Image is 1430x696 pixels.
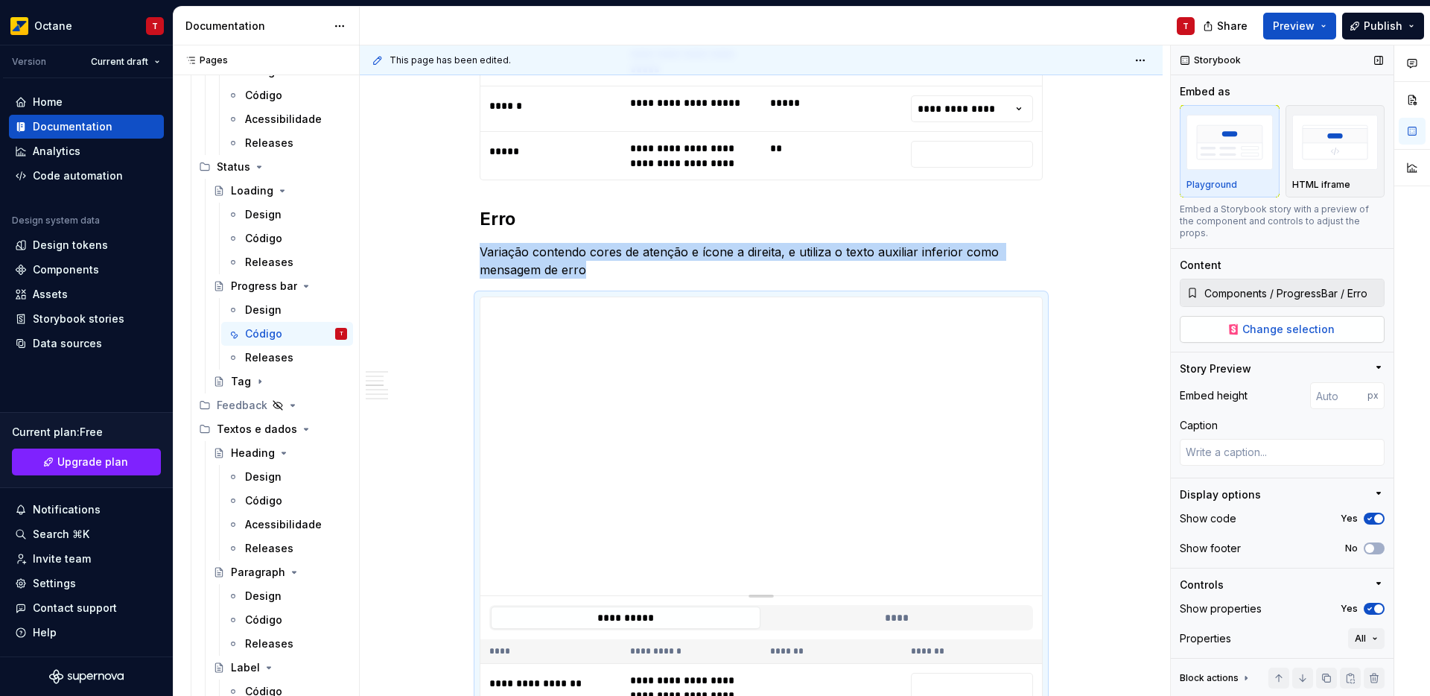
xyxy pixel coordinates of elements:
[1292,115,1379,169] img: placeholder
[33,502,101,517] div: Notifications
[221,632,353,656] a: Releases
[480,208,515,230] strong: Erro
[1263,13,1336,39] button: Preview
[91,56,148,68] span: Current draft
[179,54,228,66] div: Pages
[1195,13,1257,39] button: Share
[1217,19,1248,34] span: Share
[221,298,353,322] a: Design
[9,282,164,306] a: Assets
[245,88,282,103] div: Código
[217,422,297,437] div: Textos e dados
[9,596,164,620] button: Contact support
[245,136,293,151] div: Releases
[245,231,282,246] div: Código
[340,326,343,341] div: T
[217,398,267,413] div: Feedback
[245,517,322,532] div: Acessibilidade
[12,425,161,440] div: Current plan : Free
[9,90,164,114] a: Home
[221,107,353,131] a: Acessibilidade
[231,565,285,580] div: Paragraph
[1367,390,1379,402] p: px
[480,243,1043,279] p: Variação contendo cores de atenção e ícone a direita, e utiliza o texto auxiliar inferior como me...
[1355,633,1366,645] span: All
[1348,628,1385,649] button: All
[9,332,164,355] a: Data sources
[245,303,282,317] div: Design
[217,159,250,174] div: Status
[207,656,353,680] a: Label
[1341,603,1358,615] label: Yes
[221,346,353,370] a: Releases
[152,20,158,32] div: T
[9,307,164,331] a: Storybook stories
[1180,631,1231,646] div: Properties
[1180,668,1252,689] div: Block actions
[221,250,353,274] a: Releases
[245,112,322,127] div: Acessibilidade
[84,51,167,72] button: Current draft
[1273,19,1315,34] span: Preview
[193,393,353,417] div: Feedback
[1180,487,1261,502] div: Display options
[1180,258,1221,273] div: Content
[207,370,353,393] a: Tag
[10,17,28,35] img: e8093afa-4b23-4413-bf51-00cde92dbd3f.png
[221,465,353,489] a: Design
[33,262,99,277] div: Components
[193,417,353,441] div: Textos e dados
[245,636,293,651] div: Releases
[9,498,164,522] button: Notifications
[33,238,108,253] div: Design tokens
[9,572,164,595] a: Settings
[33,336,102,351] div: Data sources
[1180,541,1241,556] div: Show footer
[1310,382,1367,409] input: Auto
[33,144,80,159] div: Analytics
[9,621,164,645] button: Help
[245,350,293,365] div: Releases
[33,551,91,566] div: Invite team
[231,446,275,461] div: Heading
[1180,511,1236,526] div: Show code
[9,258,164,282] a: Components
[193,155,353,179] div: Status
[33,119,112,134] div: Documentation
[185,19,326,34] div: Documentation
[1286,105,1385,197] button: placeholderHTML iframe
[245,589,282,604] div: Design
[1180,601,1262,616] div: Show properties
[1186,115,1273,169] img: placeholder
[221,131,353,155] a: Releases
[245,255,293,270] div: Releases
[12,215,100,227] div: Design system data
[1345,542,1358,554] label: No
[1180,316,1385,343] button: Change selection
[1180,105,1280,197] button: placeholderPlayground
[221,489,353,513] a: Código
[33,287,68,302] div: Assets
[1180,203,1385,239] div: Embed a Storybook story with a preview of the component and controls to adjust the props.
[207,179,353,203] a: Loading
[1242,322,1335,337] span: Change selection
[33,625,57,640] div: Help
[207,274,353,298] a: Progress bar
[33,576,76,591] div: Settings
[221,322,353,346] a: CódigoT
[245,493,282,508] div: Código
[221,584,353,608] a: Design
[207,441,353,465] a: Heading
[9,164,164,188] a: Code automation
[1180,361,1251,376] div: Story Preview
[33,95,63,110] div: Home
[1180,84,1230,99] div: Embed as
[1364,19,1402,34] span: Publish
[9,115,164,139] a: Documentation
[245,613,282,627] div: Código
[1180,487,1385,502] button: Display options
[221,537,353,560] a: Releases
[49,669,124,684] svg: Supernova Logo
[33,527,89,542] div: Search ⌘K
